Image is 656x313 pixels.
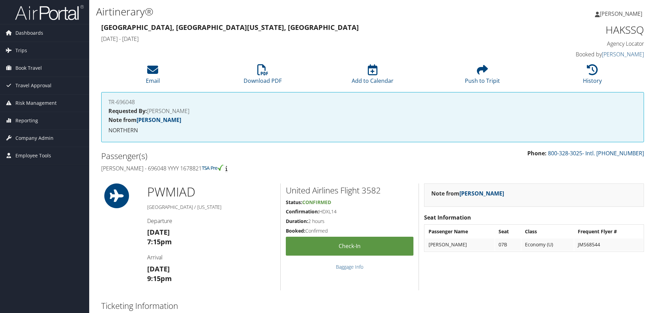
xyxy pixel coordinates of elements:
[516,40,644,47] h4: Agency Locator
[15,4,84,21] img: airportal-logo.png
[286,208,319,215] strong: Confirmation:
[459,190,504,197] a: [PERSON_NAME]
[495,225,521,238] th: Seat
[583,68,602,85] a: History
[15,42,27,59] span: Trips
[286,199,302,205] strong: Status:
[574,225,643,238] th: Frequent Flyer #
[600,10,642,18] span: [PERSON_NAME]
[548,149,644,157] a: 800-328-3025- Intl. [PHONE_NUMBER]
[602,51,644,58] a: [PERSON_NAME]
[146,68,160,85] a: Email
[137,116,181,124] a: [PERSON_NAME]
[574,238,643,251] td: JMS68544
[424,214,471,221] strong: Seat Information
[202,165,224,171] img: tsa-precheck.png
[425,225,494,238] th: Passenger Name
[352,68,394,85] a: Add to Calendar
[465,68,500,85] a: Push to Tripit
[147,237,172,246] strong: 7:15pm
[15,130,54,147] span: Company Admin
[101,35,506,43] h4: [DATE] - [DATE]
[96,4,465,19] h1: Airtinerary®
[522,225,574,238] th: Class
[336,264,363,270] a: Baggage Info
[108,108,637,114] h4: [PERSON_NAME]
[15,77,51,94] span: Travel Approval
[15,59,42,77] span: Book Travel
[244,68,282,85] a: Download PDF
[286,237,413,256] a: Check-in
[108,116,181,124] strong: Note from
[15,147,51,164] span: Employee Tools
[147,254,275,261] h4: Arrival
[516,51,644,58] h4: Booked by
[147,227,170,237] strong: [DATE]
[522,238,574,251] td: Economy (U)
[101,150,367,162] h2: Passenger(s)
[15,112,38,129] span: Reporting
[15,94,57,112] span: Risk Management
[495,238,521,251] td: 07B
[108,126,637,135] p: NORTHERN
[108,99,637,105] h4: TR-696048
[147,204,275,211] h5: [GEOGRAPHIC_DATA] / [US_STATE]
[527,149,547,157] strong: Phone:
[431,190,504,197] strong: Note from
[108,107,147,115] strong: Requested By:
[101,165,367,172] h4: [PERSON_NAME] - 696048 YYYY 1678821
[302,199,331,205] span: Confirmed
[101,300,644,312] h2: Ticketing Information
[15,24,43,42] span: Dashboards
[286,208,413,215] h5: HDXL14
[286,218,413,225] h5: 2 hours
[286,218,308,224] strong: Duration:
[147,274,172,283] strong: 9:15pm
[516,23,644,37] h1: HAKSSQ
[286,227,413,234] h5: Confirmed
[147,217,275,225] h4: Departure
[286,227,305,234] strong: Booked:
[101,23,359,32] strong: [GEOGRAPHIC_DATA], [GEOGRAPHIC_DATA] [US_STATE], [GEOGRAPHIC_DATA]
[595,3,649,24] a: [PERSON_NAME]
[147,264,170,273] strong: [DATE]
[425,238,494,251] td: [PERSON_NAME]
[286,185,413,196] h2: United Airlines Flight 3582
[147,183,275,201] h1: PWM IAD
